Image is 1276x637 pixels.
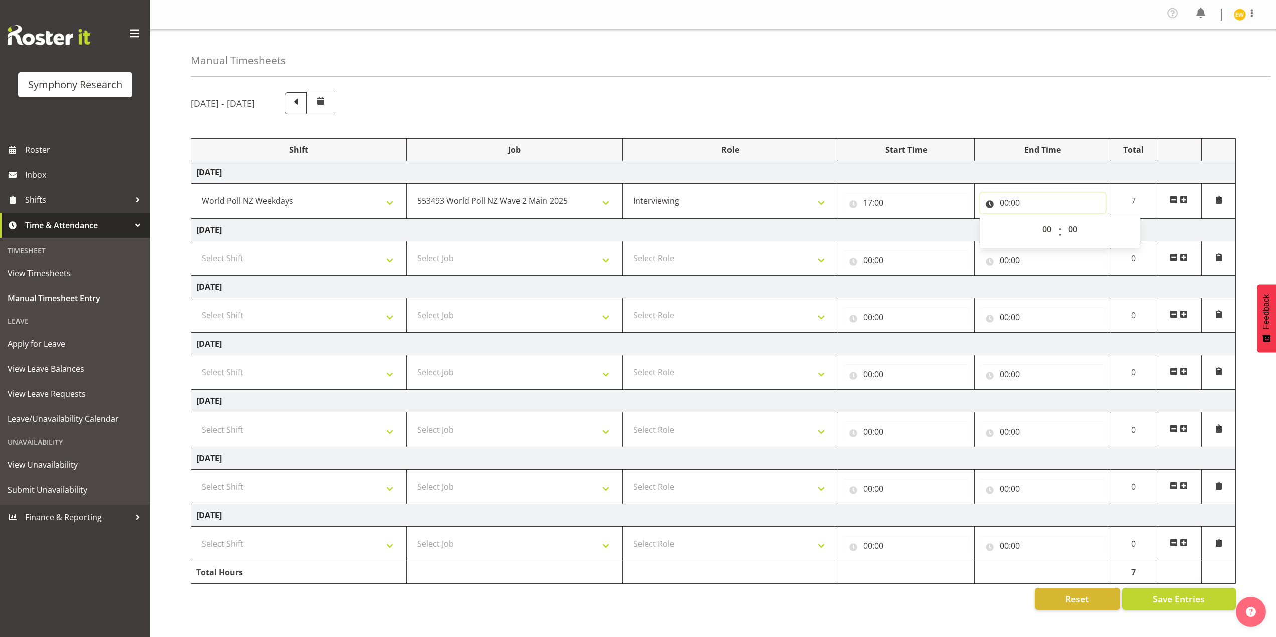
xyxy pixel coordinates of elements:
[980,307,1106,327] input: Click to select...
[191,333,1236,355] td: [DATE]
[28,77,122,92] div: Symphony Research
[191,276,1236,298] td: [DATE]
[1122,588,1236,610] button: Save Entries
[191,390,1236,412] td: [DATE]
[843,364,969,384] input: Click to select...
[191,447,1236,470] td: [DATE]
[8,482,143,497] span: Submit Unavailability
[1111,184,1156,219] td: 7
[8,457,143,472] span: View Unavailability
[3,286,148,311] a: Manual Timesheet Entry
[843,536,969,556] input: Click to select...
[8,386,143,401] span: View Leave Requests
[1111,561,1156,584] td: 7
[980,250,1106,270] input: Click to select...
[843,479,969,499] input: Click to select...
[3,311,148,331] div: Leave
[3,381,148,406] a: View Leave Requests
[8,291,143,306] span: Manual Timesheet Entry
[1111,241,1156,276] td: 0
[25,167,145,182] span: Inbox
[8,336,143,351] span: Apply for Leave
[1111,355,1156,390] td: 0
[1153,592,1205,605] span: Save Entries
[843,144,969,156] div: Start Time
[3,331,148,356] a: Apply for Leave
[8,25,90,45] img: Rosterit website logo
[191,219,1236,241] td: [DATE]
[3,452,148,477] a: View Unavailability
[3,240,148,261] div: Timesheet
[980,364,1106,384] input: Click to select...
[8,266,143,281] span: View Timesheets
[1257,284,1276,352] button: Feedback - Show survey
[843,193,969,213] input: Click to select...
[191,161,1236,184] td: [DATE]
[1234,9,1246,21] img: enrica-walsh11863.jpg
[980,479,1106,499] input: Click to select...
[628,144,833,156] div: Role
[1065,592,1089,605] span: Reset
[25,218,130,233] span: Time & Attendance
[1111,412,1156,447] td: 0
[3,477,148,502] a: Submit Unavailability
[191,504,1236,527] td: [DATE]
[25,510,130,525] span: Finance & Reporting
[412,144,617,156] div: Job
[25,192,130,207] span: Shifts
[196,144,401,156] div: Shift
[980,421,1106,442] input: Click to select...
[980,193,1106,213] input: Click to select...
[1111,527,1156,561] td: 0
[25,142,145,157] span: Roster
[843,250,969,270] input: Click to select...
[3,261,148,286] a: View Timesheets
[1058,219,1062,244] span: :
[8,361,143,376] span: View Leave Balances
[1116,144,1151,156] div: Total
[1111,298,1156,333] td: 0
[1246,607,1256,617] img: help-xxl-2.png
[8,411,143,427] span: Leave/Unavailability Calendar
[191,561,407,584] td: Total Hours
[843,421,969,442] input: Click to select...
[980,144,1106,156] div: End Time
[1035,588,1120,610] button: Reset
[843,307,969,327] input: Click to select...
[1111,470,1156,504] td: 0
[980,536,1106,556] input: Click to select...
[1262,294,1271,329] span: Feedback
[3,356,148,381] a: View Leave Balances
[3,432,148,452] div: Unavailability
[191,98,255,109] h5: [DATE] - [DATE]
[3,406,148,432] a: Leave/Unavailability Calendar
[191,55,286,66] h4: Manual Timesheets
